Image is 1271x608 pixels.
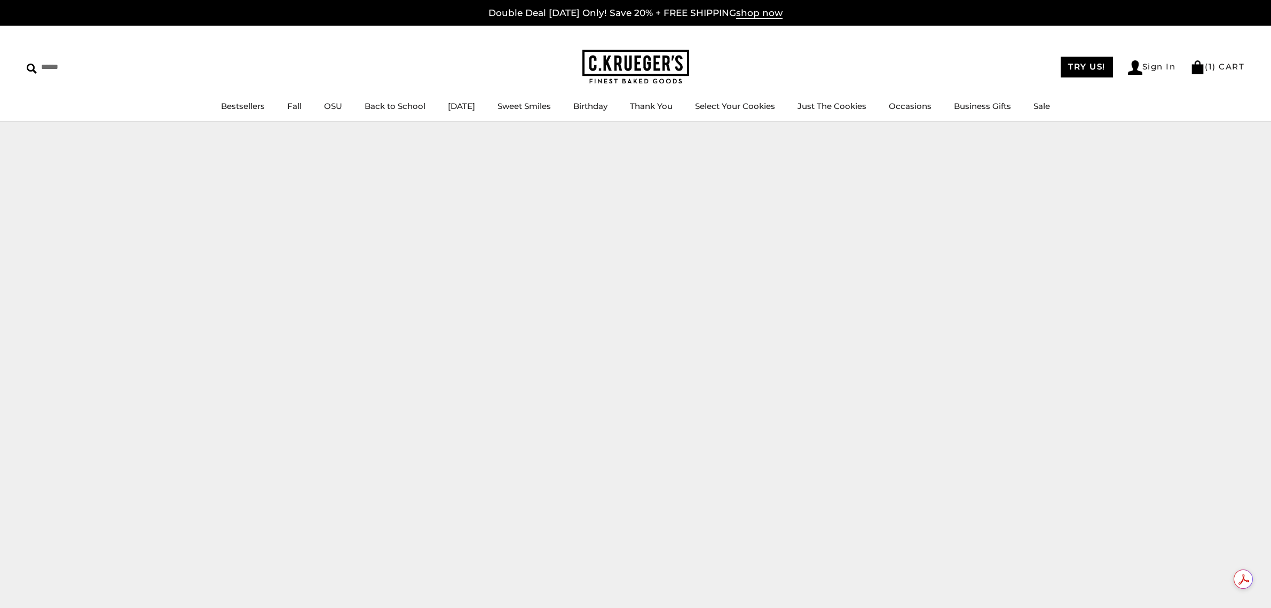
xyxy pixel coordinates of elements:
a: Just The Cookies [798,101,866,111]
a: Back to School [365,101,425,111]
a: Birthday [573,101,607,111]
a: Sale [1033,101,1050,111]
a: Occasions [889,101,931,111]
a: Thank You [630,101,673,111]
img: Search [27,64,37,74]
a: (1) CART [1190,61,1244,72]
img: Bag [1190,60,1205,74]
span: shop now [736,7,783,19]
a: Sweet Smiles [498,101,551,111]
a: TRY US! [1061,57,1113,77]
a: Business Gifts [954,101,1011,111]
img: Account [1128,60,1142,75]
a: OSU [324,101,342,111]
a: [DATE] [448,101,475,111]
img: C.KRUEGER'S [582,50,689,84]
a: Sign In [1128,60,1176,75]
a: Fall [287,101,302,111]
span: 1 [1209,61,1213,72]
input: Search [27,59,154,75]
a: Select Your Cookies [695,101,775,111]
a: Double Deal [DATE] Only! Save 20% + FREE SHIPPINGshop now [488,7,783,19]
a: Bestsellers [221,101,265,111]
